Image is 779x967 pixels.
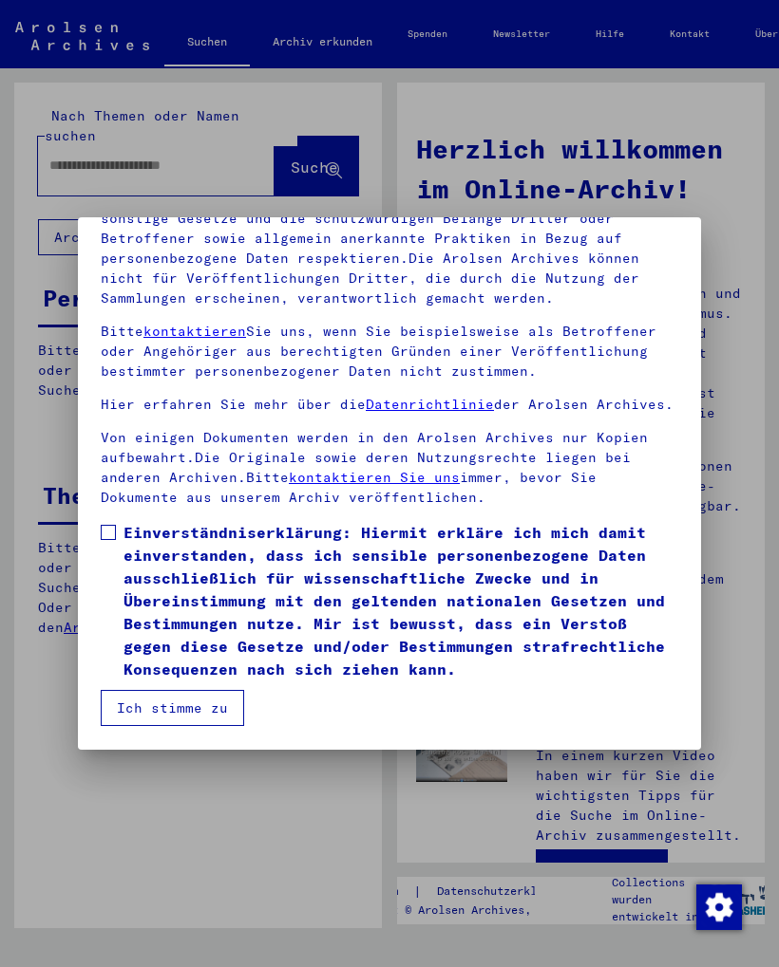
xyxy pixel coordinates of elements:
p: Hier erfahren Sie mehr über die der Arolsen Archives. [101,395,678,415]
button: Ich stimme zu [101,690,244,726]
a: kontaktieren Sie uns [289,469,460,486]
p: Von einigen Dokumenten werden in den Arolsen Archives nur Kopien aufbewahrt.Die Originale sowie d... [101,428,678,508]
p: Bitte beachten Sie, dass dieses Portal über NS - Verfolgte sensible Daten zu identifizierten oder... [101,129,678,308]
span: Einverständniserklärung: Hiermit erkläre ich mich damit einverstanden, dass ich sensible personen... [123,521,678,680]
img: Zustimmung ändern [696,884,742,930]
a: kontaktieren [143,323,246,340]
p: Bitte Sie uns, wenn Sie beispielsweise als Betroffener oder Angehöriger aus berechtigten Gründen ... [101,322,678,381]
div: Zustimmung ändern [695,883,741,929]
a: Datenrichtlinie [366,396,494,413]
